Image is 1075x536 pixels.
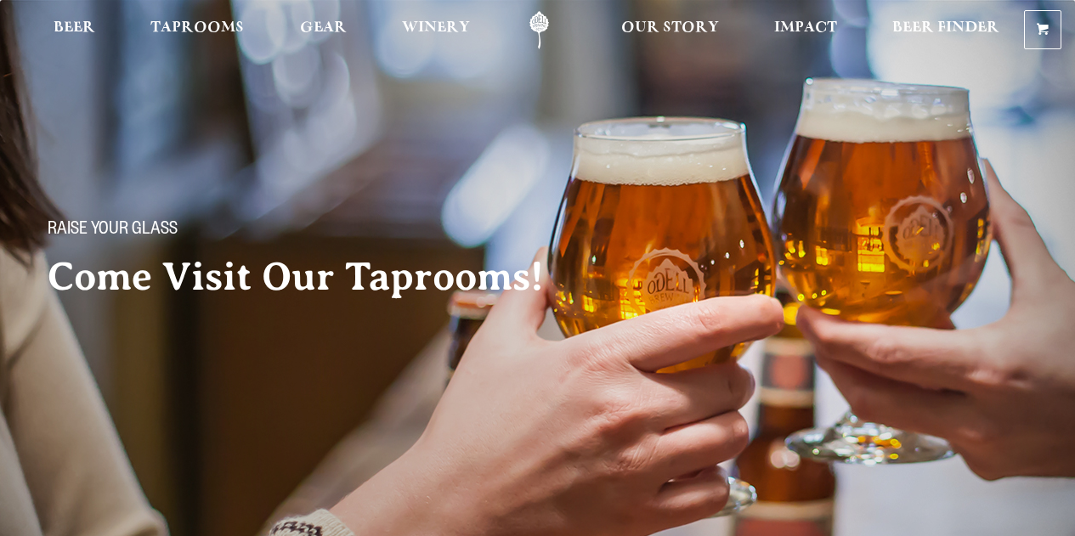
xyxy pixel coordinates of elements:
[54,21,95,35] span: Beer
[402,21,470,35] span: Winery
[881,11,1010,49] a: Beer Finder
[610,11,730,49] a: Our Story
[774,21,837,35] span: Impact
[300,21,347,35] span: Gear
[892,21,999,35] span: Beer Finder
[48,220,178,242] span: Raise your glass
[391,11,481,49] a: Winery
[763,11,848,49] a: Impact
[48,256,578,298] h2: Come Visit Our Taprooms!
[42,11,106,49] a: Beer
[289,11,358,49] a: Gear
[139,11,255,49] a: Taprooms
[507,11,571,49] a: Odell Home
[150,21,244,35] span: Taprooms
[621,21,719,35] span: Our Story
